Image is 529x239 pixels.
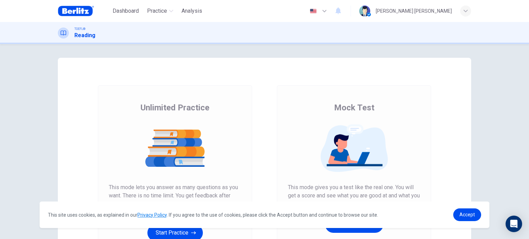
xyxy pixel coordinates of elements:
a: dismiss cookie message [453,208,481,221]
span: This mode gives you a test like the real one. You will get a score and see what you are good at a... [288,183,420,208]
span: Accept [459,212,475,217]
span: Unlimited Practice [141,102,209,113]
h1: Reading [74,31,95,40]
span: This site uses cookies, as explained in our . If you agree to the use of cookies, please click th... [48,212,378,218]
button: Dashboard [110,5,142,17]
span: Mock Test [334,102,374,113]
a: Privacy Policy [137,212,167,218]
button: Analysis [179,5,205,17]
span: Analysis [181,7,202,15]
img: Profile picture [359,6,370,17]
img: en [309,9,318,14]
span: Practice [147,7,167,15]
div: cookieconsent [40,202,489,228]
span: TOEFL® [74,26,85,31]
div: [PERSON_NAME] [PERSON_NAME] [376,7,452,15]
span: Dashboard [113,7,139,15]
span: This mode lets you answer as many questions as you want. There is no time limit. You get feedback... [109,183,241,216]
div: Open Intercom Messenger [506,216,522,232]
img: Berlitz Brasil logo [58,4,94,18]
a: Berlitz Brasil logo [58,4,110,18]
button: Practice [144,5,176,17]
